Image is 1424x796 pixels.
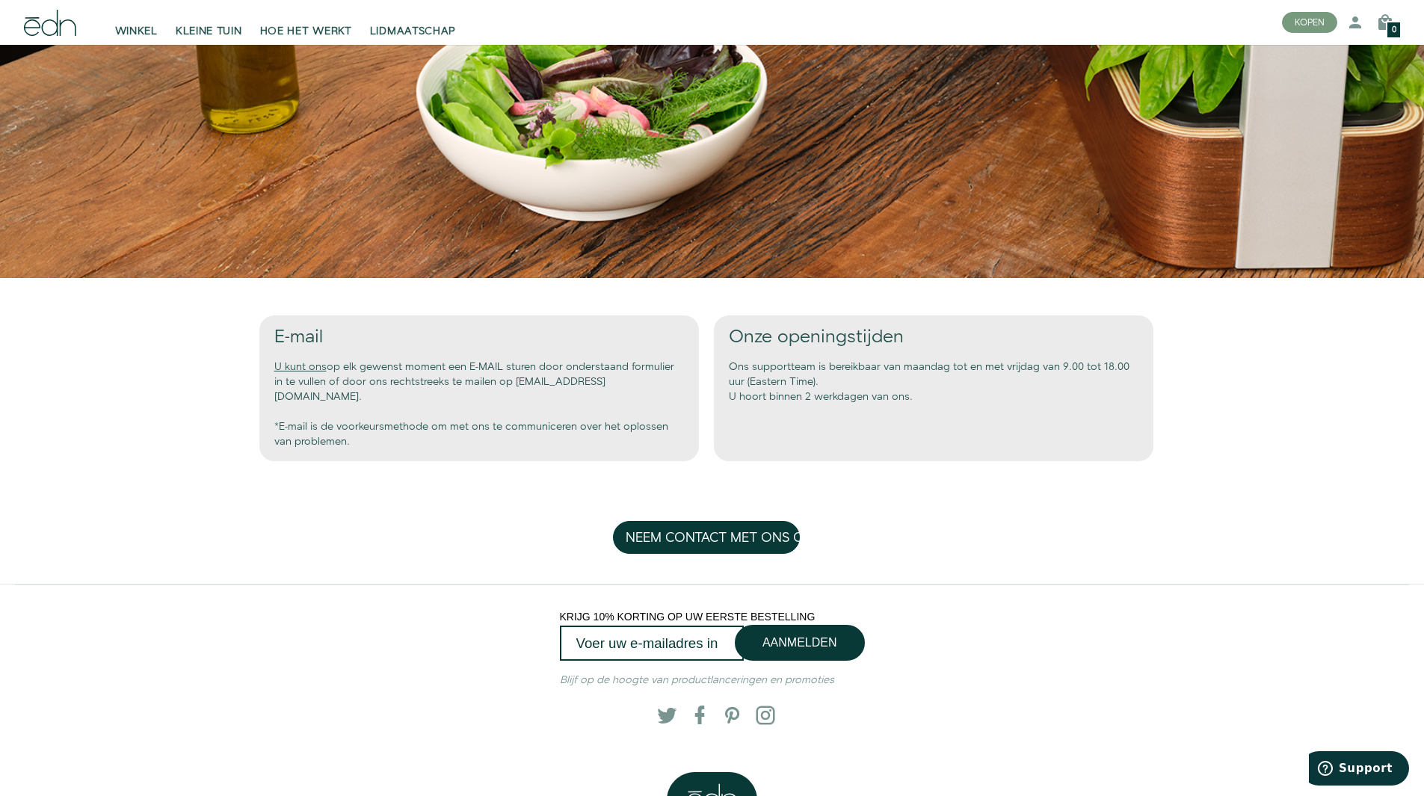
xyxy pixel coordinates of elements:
[361,6,465,39] a: LIDMAATSCHAP
[613,521,800,555] button: Neem contact met ons op
[167,6,251,39] a: KLEINE TUIN
[1392,24,1396,36] font: 0
[115,24,158,39] font: WINKEL
[762,636,837,649] font: AANMELDEN
[1282,12,1337,33] button: KOPEN
[729,360,1129,389] font: Ons supportteam is bereikbaar van maandag tot en met vrijdag van 9.00 tot 18.00 uur (Eastern Time).
[274,360,327,374] a: U kunt ons
[176,24,242,39] font: KLEINE TUIN
[735,625,865,661] button: AANMELDEN
[274,324,323,350] font: E-mail
[560,611,816,623] font: KRIJG 10% KORTING OP UW EERSTE BESTELLING
[729,389,913,404] font: U hoort binnen 2 werkdagen van ons.
[626,528,813,547] font: Neem contact met ons op
[729,324,904,350] font: Onze openingstijden
[251,6,361,39] a: HOE HET WERKT
[560,673,834,688] font: Blijf op de hoogte van productlanceringen en promoties
[274,419,668,449] font: *E-mail is de voorkeursmethode om met ons te communiceren over het oplossen van problemen.
[106,6,167,39] a: WINKEL
[260,24,352,39] font: HOE HET WERKT
[370,24,456,39] font: LIDMAATSCHAP
[1295,16,1325,29] font: KOPEN
[274,360,674,404] font: op elk gewenst moment een E-MAIL sturen door onderstaand formulier in te vullen of door ons recht...
[1309,751,1409,789] iframe: Open een widget waar u meer informatie kunt vinden
[560,626,744,661] input: Voer uw e-mailadres in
